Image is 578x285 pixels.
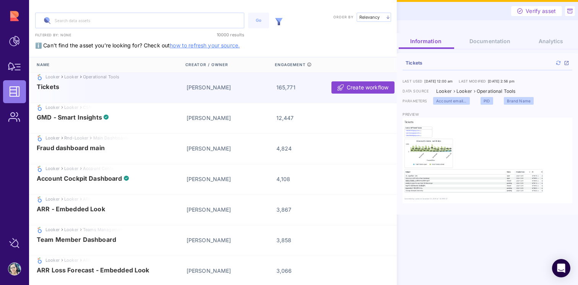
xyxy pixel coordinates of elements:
[459,79,486,83] span: Last modified
[248,13,269,28] button: Go
[170,42,240,49] a: how to refresh your source.
[456,89,472,94] div: Looker
[564,60,569,66] a: open_in_new
[406,61,422,65] a: Tickets
[552,259,570,277] div: Open Intercom Messenger
[539,38,563,44] span: Analytics
[276,267,366,275] div: 3,066
[187,114,276,122] div: [PERSON_NAME]
[276,83,366,91] div: 165,771
[37,236,116,243] span: Team Member Dashboard
[276,175,366,183] div: 4,108
[37,257,43,264] img: looker
[436,97,467,105] span: Account email id
[37,114,102,121] span: GMD - Smart Insights
[276,236,366,244] div: 3,858
[37,267,149,274] span: ARR Loss Forecast - Embedded Look
[275,57,364,72] div: Engagement
[276,114,366,122] div: 12,447
[37,206,105,212] span: ARR - Embedded Look
[276,206,366,214] div: 3,867
[187,175,276,183] div: [PERSON_NAME]
[403,99,433,104] label: parameters
[403,79,422,83] span: Last used
[386,15,390,19] img: arrow
[37,175,122,182] span: Account Cockpit Dashboard
[37,196,43,202] img: looker
[333,15,354,20] label: Order by
[185,57,275,72] div: Creator / Owner
[410,38,442,44] span: Information
[526,7,556,15] span: Verify asset
[37,57,185,72] div: Name
[347,84,388,91] span: Create workflow
[37,166,43,172] img: looker
[424,79,453,83] div: [DATE] 12:00 am
[37,227,43,233] img: looker
[36,13,244,28] input: Search data assets
[187,144,276,152] div: [PERSON_NAME]
[8,263,21,275] img: account-photo
[252,17,265,24] div: Go
[276,144,366,152] div: 4,824
[37,83,59,90] span: Tickets
[484,97,490,105] span: PID
[37,105,43,111] img: looker
[469,38,510,44] span: Documentation
[37,74,43,80] img: looker
[507,97,531,105] span: Brand Name
[403,90,433,93] label: data source
[37,135,43,141] img: looker
[35,31,240,49] span: ℹ️ Can’t find the asset you’re looking for? Check out
[187,267,276,275] div: [PERSON_NAME]
[37,144,105,151] span: Fraud dashboard main
[436,89,452,94] div: Looker
[187,206,276,214] div: [PERSON_NAME]
[187,83,276,91] div: [PERSON_NAME]
[488,79,515,83] div: [DATE] 2:56 pm
[187,236,276,244] div: [PERSON_NAME]
[403,112,433,118] label: preview
[477,89,515,94] div: Operational Tools
[41,15,54,27] img: search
